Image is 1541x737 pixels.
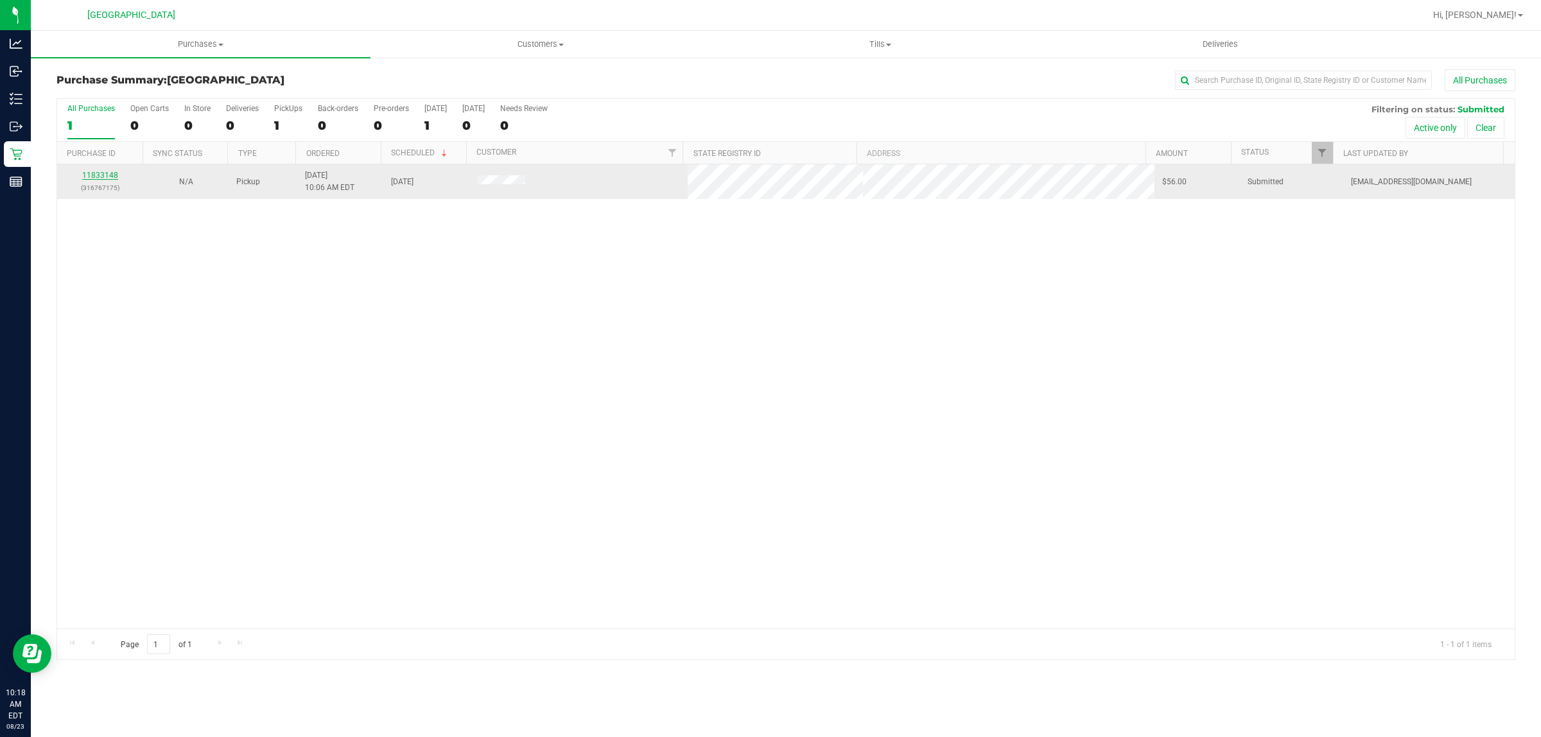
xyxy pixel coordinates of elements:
div: Back-orders [318,104,358,113]
a: Amount [1156,149,1188,158]
div: Pre-orders [374,104,409,113]
span: Tills [711,39,1049,50]
div: 0 [226,118,259,133]
span: [GEOGRAPHIC_DATA] [87,10,175,21]
div: 0 [318,118,358,133]
span: Not Applicable [179,177,193,186]
span: [DATE] [391,176,414,188]
p: (316767175) [65,182,135,194]
inline-svg: Reports [10,175,22,188]
span: Deliveries [1185,39,1255,50]
a: Deliveries [1050,31,1390,58]
a: Sync Status [153,149,202,158]
div: Deliveries [226,104,259,113]
span: Page of 1 [110,634,202,654]
span: Submitted [1248,176,1284,188]
a: State Registry ID [693,149,761,158]
inline-svg: Inbound [10,65,22,78]
div: In Store [184,104,211,113]
a: Last Updated By [1343,149,1408,158]
div: 0 [184,118,211,133]
button: Active only [1406,117,1465,139]
span: Submitted [1458,104,1504,114]
h3: Purchase Summary: [57,74,543,86]
span: 1 - 1 of 1 items [1430,634,1502,654]
iframe: Resource center [13,634,51,673]
inline-svg: Analytics [10,37,22,50]
p: 08/23 [6,722,25,731]
div: [DATE] [462,104,485,113]
input: Search Purchase ID, Original ID, State Registry ID or Customer Name... [1175,71,1432,90]
inline-svg: Outbound [10,120,22,133]
a: Customer [476,148,516,157]
div: 0 [462,118,485,133]
div: 1 [424,118,447,133]
span: [DATE] 10:06 AM EDT [305,169,354,194]
div: 1 [274,118,302,133]
a: Status [1241,148,1269,157]
span: Filtering on status: [1371,104,1455,114]
div: 0 [130,118,169,133]
span: Customers [371,39,710,50]
span: Pickup [236,176,260,188]
a: 11833148 [82,171,118,180]
span: Purchases [31,39,370,50]
a: Purchases [31,31,370,58]
div: Open Carts [130,104,169,113]
a: Ordered [306,149,340,158]
a: Customers [370,31,710,58]
button: Clear [1467,117,1504,139]
a: Purchase ID [67,149,116,158]
div: Needs Review [500,104,548,113]
inline-svg: Inventory [10,92,22,105]
div: 0 [500,118,548,133]
div: 0 [374,118,409,133]
a: Filter [1312,142,1333,164]
th: Address [857,142,1145,164]
div: All Purchases [67,104,115,113]
button: All Purchases [1445,69,1515,91]
inline-svg: Retail [10,148,22,160]
div: [DATE] [424,104,447,113]
span: [EMAIL_ADDRESS][DOMAIN_NAME] [1351,176,1472,188]
div: PickUps [274,104,302,113]
input: 1 [147,634,170,654]
button: N/A [179,176,193,188]
span: Hi, [PERSON_NAME]! [1433,10,1517,20]
a: Type [238,149,257,158]
div: 1 [67,118,115,133]
a: Tills [710,31,1050,58]
span: $56.00 [1162,176,1187,188]
a: Scheduled [391,148,449,157]
span: [GEOGRAPHIC_DATA] [167,74,284,86]
p: 10:18 AM EDT [6,687,25,722]
a: Filter [661,142,683,164]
